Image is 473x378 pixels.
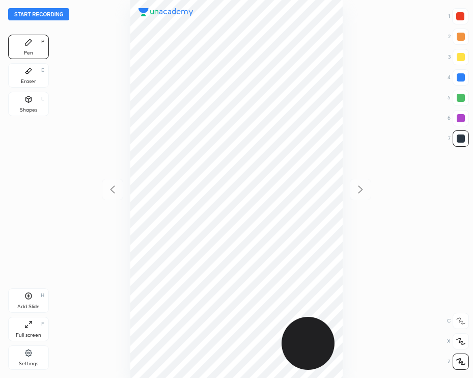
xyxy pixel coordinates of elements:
div: H [41,293,44,298]
div: Z [448,354,469,370]
img: logo.38c385cc.svg [138,8,193,16]
div: 2 [448,29,469,45]
div: Shapes [20,107,37,113]
div: Eraser [21,79,36,84]
button: Start recording [8,8,69,20]
div: Full screen [16,333,41,338]
div: Pen [24,50,33,56]
div: 3 [448,49,469,65]
div: C [447,313,469,329]
div: E [41,68,44,73]
div: Settings [19,361,38,366]
div: 1 [448,8,468,24]
div: 6 [448,110,469,126]
div: P [41,39,44,44]
div: 5 [448,90,469,106]
div: 4 [448,69,469,86]
div: F [41,321,44,327]
div: 7 [448,130,469,147]
div: L [41,96,44,101]
div: X [447,333,469,349]
div: Add Slide [17,304,40,309]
